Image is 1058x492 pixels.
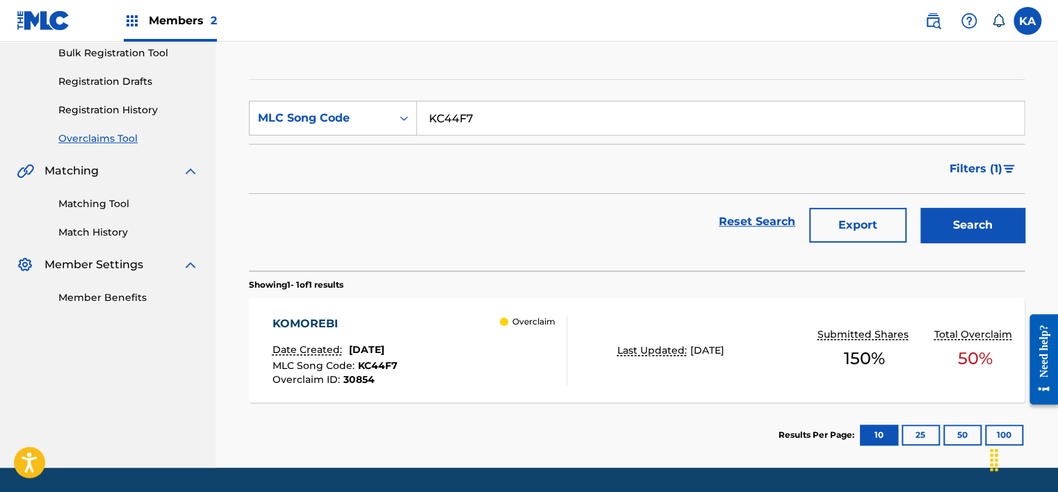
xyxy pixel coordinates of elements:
img: filter [1003,165,1015,173]
div: MLC Song Code [258,110,383,126]
span: 50 % [957,346,992,371]
img: expand [182,163,199,179]
p: Submitted Shares [817,327,911,342]
button: 10 [860,425,898,445]
p: Total Overclaim [934,327,1016,342]
a: Overclaims Tool [58,131,199,146]
span: MLC Song Code : [272,359,357,372]
div: KOMOREBI [272,315,397,332]
a: Matching Tool [58,197,199,211]
img: MLC Logo [17,10,70,31]
form: Search Form [249,101,1025,249]
div: Notifications [991,14,1005,28]
span: Overclaim ID : [272,373,343,386]
button: 50 [943,425,982,445]
a: Match History [58,225,199,240]
div: Help [955,7,983,35]
div: Drag [983,439,1005,481]
img: search [925,13,941,29]
iframe: Resource Center [1019,304,1058,416]
span: [DATE] [690,344,724,356]
span: Members [149,13,217,28]
button: 25 [902,425,940,445]
span: Filters ( 1 ) [950,161,1002,177]
button: Filters (1) [941,151,1025,186]
p: Overclaim [512,315,555,328]
div: User Menu [1014,7,1041,35]
a: Public Search [919,7,947,35]
span: 150 % [844,346,885,371]
p: Showing 1 - 1 of 1 results [249,279,343,291]
iframe: Chat Widget [988,425,1058,492]
img: Member Settings [17,256,33,273]
img: help [961,13,977,29]
a: Member Benefits [58,290,199,305]
a: Reset Search [712,206,802,237]
a: Registration Drafts [58,74,199,89]
p: Date Created: [272,343,345,357]
img: expand [182,256,199,273]
span: Member Settings [44,256,143,273]
button: Export [809,208,906,243]
span: 30854 [343,373,374,386]
button: 100 [985,425,1023,445]
p: Results Per Page: [779,429,858,441]
a: KOMOREBIDate Created:[DATE]MLC Song Code:KC44F7Overclaim ID:30854 OverclaimLast Updated:[DATE]Sub... [249,298,1025,402]
img: Matching [17,163,34,179]
button: Search [920,208,1025,243]
img: Top Rightsholders [124,13,140,29]
a: Registration History [58,103,199,117]
p: Last Updated: [617,343,690,358]
span: [DATE] [348,343,384,356]
span: KC44F7 [357,359,397,372]
span: 2 [211,14,217,27]
span: Matching [44,163,99,179]
a: Bulk Registration Tool [58,46,199,60]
